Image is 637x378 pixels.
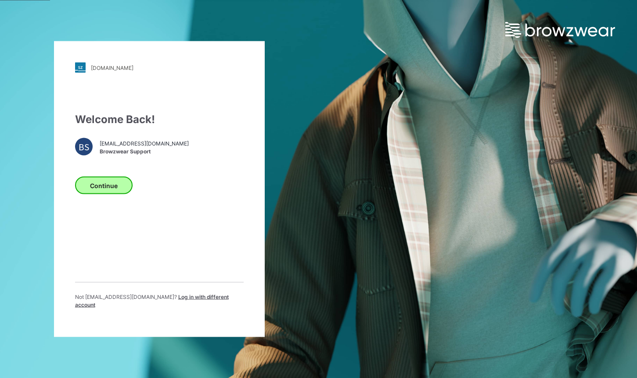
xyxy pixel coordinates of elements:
img: stylezone-logo.562084cfcfab977791bfbf7441f1a819.svg [75,62,86,73]
span: [EMAIL_ADDRESS][DOMAIN_NAME] [100,139,189,147]
a: [DOMAIN_NAME] [75,62,244,73]
p: Not [EMAIL_ADDRESS][DOMAIN_NAME] ? [75,293,244,309]
img: browzwear-logo.e42bd6dac1945053ebaf764b6aa21510.svg [505,22,615,38]
div: [DOMAIN_NAME] [91,64,133,71]
span: Browzwear Support [100,147,189,155]
button: Continue [75,177,133,194]
div: BS [75,138,93,156]
div: Welcome Back! [75,112,244,127]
